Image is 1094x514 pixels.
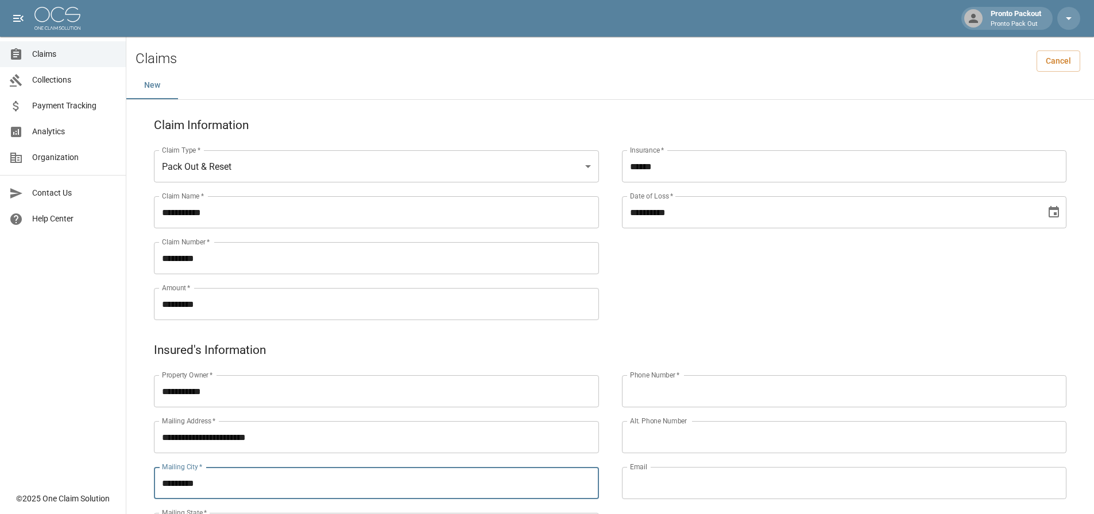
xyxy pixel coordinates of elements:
[126,72,1094,99] div: dynamic tabs
[32,74,117,86] span: Collections
[1037,50,1080,72] a: Cancel
[630,370,679,380] label: Phone Number
[630,416,687,426] label: Alt. Phone Number
[32,151,117,163] span: Organization
[126,72,178,99] button: New
[162,145,200,155] label: Claim Type
[32,126,117,138] span: Analytics
[136,50,177,67] h2: Claims
[32,48,117,60] span: Claims
[630,462,647,472] label: Email
[630,191,673,201] label: Date of Loss
[162,237,210,247] label: Claim Number
[32,213,117,225] span: Help Center
[162,191,204,201] label: Claim Name
[991,20,1041,29] p: Pronto Pack Out
[34,7,80,30] img: ocs-logo-white-transparent.png
[32,187,117,199] span: Contact Us
[1042,201,1065,224] button: Choose date, selected date is Aug 15, 2025
[986,8,1046,29] div: Pronto Packout
[16,493,110,504] div: © 2025 One Claim Solution
[162,416,215,426] label: Mailing Address
[162,370,213,380] label: Property Owner
[154,150,599,182] div: Pack Out & Reset
[162,283,191,293] label: Amount
[630,145,664,155] label: Insurance
[7,7,30,30] button: open drawer
[32,100,117,112] span: Payment Tracking
[162,462,203,472] label: Mailing City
